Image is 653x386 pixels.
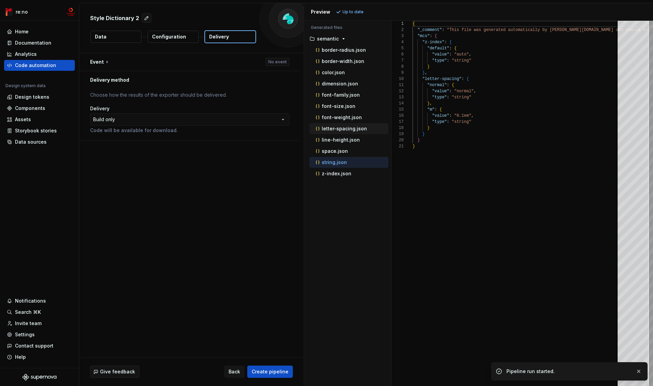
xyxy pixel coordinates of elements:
div: Design system data [5,83,46,89]
div: 17 [391,119,404,125]
div: 16 [391,113,404,119]
span: "normal" [427,83,447,87]
span: : [462,77,464,81]
button: Contact support [4,340,75,351]
span: } [427,126,430,130]
button: semantic [307,35,388,43]
a: Components [4,103,75,114]
span: , [425,70,427,75]
p: Code will be available for download. [90,127,289,134]
div: 4 [391,39,404,45]
button: border-radius.json [309,46,388,54]
div: Components [15,105,45,112]
span: { [454,46,456,51]
span: : [447,83,449,87]
span: { [413,21,415,26]
span: "_comment" [417,28,442,32]
div: 12 [391,88,404,94]
span: : [447,119,449,124]
div: 15 [391,107,404,113]
span: : [449,52,452,57]
div: 8 [391,64,404,70]
span: : [449,89,452,94]
label: Delivery [90,105,110,112]
span: , [474,89,476,94]
span: } [422,70,424,75]
button: dimension.json [309,80,388,87]
div: 11 [391,82,404,88]
div: 14 [391,100,404,107]
button: Give feedback [90,366,139,378]
span: "type" [432,95,447,100]
div: 1 [391,21,404,27]
div: 10 [391,76,404,82]
p: Configuration [152,33,186,40]
span: { [434,34,437,38]
span: "string" [452,119,471,124]
button: line-height.json [309,136,388,144]
button: border-width.json [309,58,388,65]
span: Give feedback [100,368,135,375]
div: re:no [16,9,28,15]
a: Code automation [4,60,75,71]
div: Search ⌘K [15,309,41,316]
span: Create pipeline [252,368,288,375]
div: 6 [391,51,404,58]
button: font-weight.json [309,114,388,121]
p: space.json [322,148,348,154]
span: "letter-spacing" [422,77,461,81]
button: Delivery [204,30,256,43]
span: "value" [432,89,449,94]
span: Back [229,368,240,375]
span: } [417,138,420,143]
div: 7 [391,58,404,64]
a: Supernova Logo [22,374,56,381]
div: Contact support [15,342,53,349]
div: 20 [391,137,404,143]
span: : [447,58,449,63]
span: { [452,83,454,87]
span: "value" [432,52,449,57]
a: Data sources [4,136,75,147]
p: letter-spacing.json [322,126,367,131]
button: string.json [309,159,388,166]
span: "default" [427,46,449,51]
a: Documentation [4,37,75,48]
img: 4ec385d3-6378-425b-8b33-6545918efdc5.png [5,8,13,16]
span: "string" [452,58,471,63]
div: Code automation [15,62,56,69]
span: "normal" [454,89,474,94]
span: "type" [432,119,447,124]
div: Design tokens [15,94,49,100]
p: color.json [322,70,345,75]
span: { [449,40,452,45]
span: , [469,52,471,57]
span: } [422,132,424,136]
div: 13 [391,94,404,100]
span: : [434,107,437,112]
span: : [449,46,452,51]
a: Invite team [4,318,75,329]
div: Preview [311,9,330,15]
a: Analytics [4,49,75,60]
button: color.json [309,69,388,76]
p: z-index.json [322,171,351,176]
div: Assets [15,116,31,123]
span: "0.1em" [454,113,471,118]
span: : [447,95,449,100]
p: Delivery [209,33,229,40]
div: Help [15,354,26,360]
p: Choose how the results of the exporter should be delivered. [90,92,289,98]
p: font-size.json [322,103,355,109]
p: Generated files [311,25,384,30]
p: Data [95,33,106,40]
span: "z-index" [422,40,444,45]
button: Create pipeline [247,366,293,378]
span: } [413,144,415,149]
span: , [471,113,473,118]
div: 19 [391,131,404,137]
span: "value" [432,113,449,118]
button: z-index.json [309,170,388,177]
div: 5 [391,45,404,51]
span: } [427,101,430,106]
